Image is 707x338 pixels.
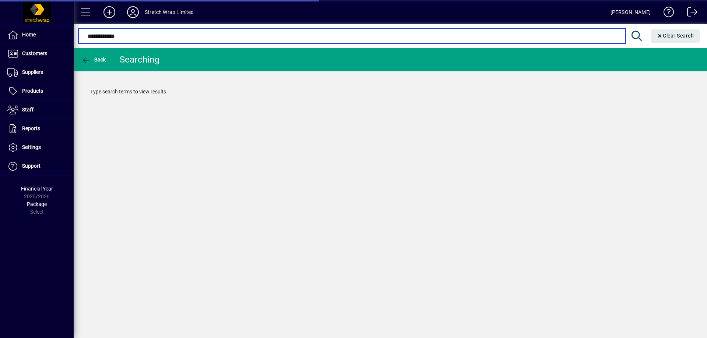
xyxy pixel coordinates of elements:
a: Reports [4,120,74,138]
button: Profile [121,6,145,19]
button: Clear [651,29,700,43]
span: Back [81,57,106,63]
span: Package [27,201,47,207]
button: Add [98,6,121,19]
span: Clear Search [657,33,694,39]
app-page-header-button: Back [74,53,114,66]
button: Back [80,53,108,66]
a: Knowledge Base [658,1,674,25]
a: Staff [4,101,74,119]
span: Customers [22,50,47,56]
a: Products [4,82,74,100]
a: Home [4,26,74,44]
span: Support [22,163,41,169]
span: Financial Year [21,186,53,192]
a: Support [4,157,74,175]
a: Logout [682,1,698,25]
a: Suppliers [4,63,74,82]
div: [PERSON_NAME] [611,6,651,18]
span: Staff [22,107,34,113]
span: Home [22,32,36,38]
div: Searching [120,54,159,65]
div: Type search terms to view results [83,81,698,103]
span: Suppliers [22,69,43,75]
span: Reports [22,125,40,131]
a: Settings [4,138,74,157]
span: Products [22,88,43,94]
a: Customers [4,45,74,63]
div: Stretch Wrap Limited [145,6,194,18]
span: Settings [22,144,41,150]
